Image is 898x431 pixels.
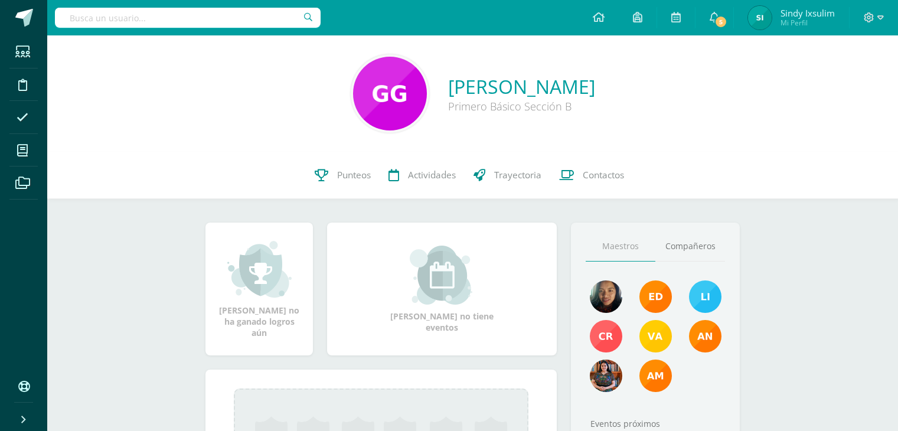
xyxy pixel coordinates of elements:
[590,360,622,392] img: 96169a482c0de6f8e254ca41c8b0a7b1.png
[639,360,672,392] img: 50f882f3bb7c90aae75b3f40dfd7f9ae.png
[383,246,501,333] div: [PERSON_NAME] no tiene eventos
[714,15,727,28] span: 5
[408,169,456,181] span: Actividades
[689,280,721,313] img: 93ccdf12d55837f49f350ac5ca2a40a5.png
[465,152,550,199] a: Trayectoria
[217,240,301,338] div: [PERSON_NAME] no ha ganado logros aún
[380,152,465,199] a: Actividades
[748,6,772,30] img: c1c662e5b2667b155f2f5a1d1cb560f3.png
[448,74,595,99] a: [PERSON_NAME]
[55,8,321,28] input: Busca un usuario...
[590,320,622,352] img: 6117b1eb4e8225ef5a84148c985d17e2.png
[494,169,541,181] span: Trayectoria
[227,240,292,299] img: achievement_small.png
[689,320,721,352] img: a348d660b2b29c2c864a8732de45c20a.png
[410,246,474,305] img: event_small.png
[353,57,427,130] img: 7f5fcb411fdc695299940ab04e731c82.png
[590,280,622,313] img: c97de3f0a4f62e6deb7e91c2258cdedc.png
[639,320,672,352] img: cd5e356245587434922763be3243eb79.png
[781,18,835,28] span: Mi Perfil
[583,169,624,181] span: Contactos
[655,231,725,262] a: Compañeros
[448,99,595,113] div: Primero Básico Sección B
[550,152,633,199] a: Contactos
[337,169,371,181] span: Punteos
[586,418,725,429] div: Eventos próximos
[781,7,835,19] span: Sindy Ixsulim
[639,280,672,313] img: f40e456500941b1b33f0807dd74ea5cf.png
[306,152,380,199] a: Punteos
[586,231,655,262] a: Maestros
